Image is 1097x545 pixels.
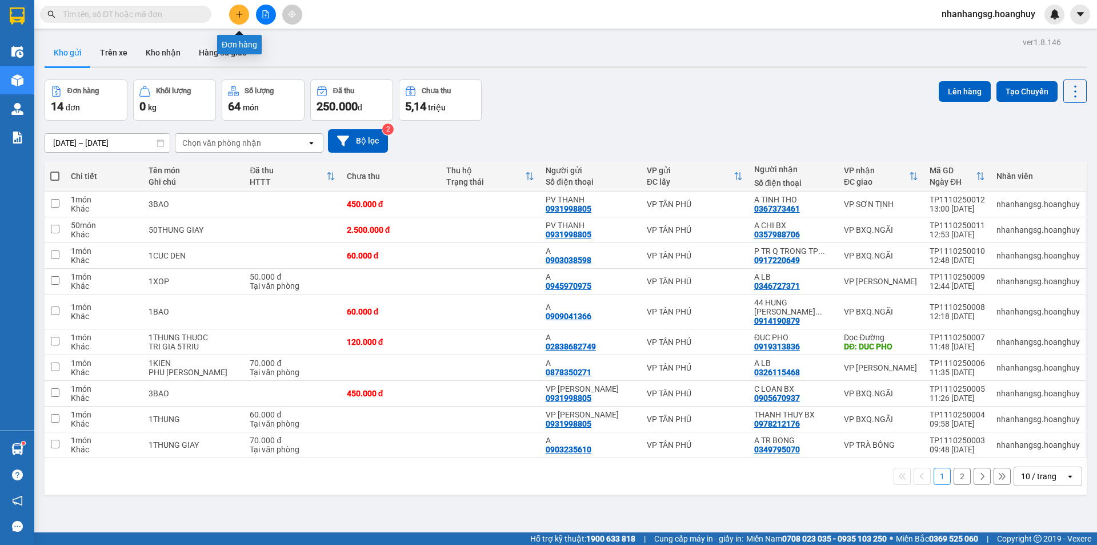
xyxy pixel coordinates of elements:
[137,39,190,66] button: Kho nhận
[149,307,238,316] div: 1BAO
[546,419,591,428] div: 0931998805
[11,103,23,115] img: warehouse-icon
[67,87,99,95] div: Đơn hàng
[45,134,170,152] input: Select a date range.
[934,468,951,485] button: 1
[647,166,734,175] div: VP gửi
[932,7,1044,21] span: nhanhangsg.hoanghuy
[930,445,985,454] div: 09:48 [DATE]
[546,333,635,342] div: A
[10,7,25,25] img: logo-vxr
[182,137,261,149] div: Chọn văn phòng nhận
[844,200,918,209] div: VP SƠN TỊNH
[996,251,1080,260] div: nhanhangsg.hoanghuy
[149,359,238,368] div: 1KIEN
[754,368,800,377] div: 0326115468
[45,39,91,66] button: Kho gửi
[754,419,800,428] div: 0978212176
[71,368,137,377] div: Khác
[149,415,238,424] div: 1THUNG
[310,79,393,121] button: Đã thu250.000đ
[930,166,976,175] div: Mã GD
[228,100,241,113] span: 64
[441,161,540,192] th: Toggle SortBy
[71,204,137,213] div: Khác
[149,389,238,398] div: 3BAO
[996,363,1080,372] div: nhanhangsg.hoanghuy
[546,272,635,281] div: A
[844,307,918,316] div: VP BXQ.NGÃI
[844,363,918,372] div: VP [PERSON_NAME]
[347,200,435,209] div: 450.000 đ
[754,281,800,291] div: 0346727371
[256,5,276,25] button: file-add
[71,303,137,312] div: 1 món
[546,230,591,239] div: 0931998805
[996,415,1080,424] div: nhanhangsg.hoanghuy
[930,221,985,230] div: TP1110250011
[754,230,800,239] div: 0357988706
[929,534,978,543] strong: 0369 525 060
[838,161,924,192] th: Toggle SortBy
[647,307,743,316] div: VP TÂN PHÚ
[243,103,259,112] span: món
[782,534,887,543] strong: 0708 023 035 - 0935 103 250
[347,251,435,260] div: 60.000 đ
[754,195,832,204] div: A TINH THO
[641,161,748,192] th: Toggle SortBy
[245,87,274,95] div: Số lượng
[546,368,591,377] div: 0878350271
[546,303,635,312] div: A
[930,256,985,265] div: 12:48 [DATE]
[71,445,137,454] div: Khác
[12,470,23,480] span: question-circle
[428,103,446,112] span: triệu
[754,342,800,351] div: 0919313836
[71,333,137,342] div: 1 món
[930,393,985,403] div: 11:26 [DATE]
[954,468,971,485] button: 2
[307,138,316,148] svg: open
[1050,9,1060,19] img: icon-new-feature
[647,389,743,398] div: VP TÂN PHÚ
[244,161,341,192] th: Toggle SortBy
[647,177,734,186] div: ĐC lấy
[546,393,591,403] div: 0931998805
[996,172,1080,181] div: Nhân viên
[190,39,256,66] button: Hàng đã giao
[647,337,743,347] div: VP TÂN PHÚ
[347,172,435,181] div: Chưa thu
[71,281,137,291] div: Khác
[222,79,305,121] button: Số lượng64món
[546,177,635,186] div: Số điện thoại
[996,277,1080,286] div: nhanhangsg.hoanghuy
[754,359,832,368] div: A LB
[930,281,985,291] div: 12:44 [DATE]
[1023,36,1061,49] div: ver 1.8.146
[754,221,832,230] div: A CHI BX
[139,100,146,113] span: 0
[546,195,635,204] div: PV THANH
[754,410,832,419] div: THANH THUY BX
[149,440,238,449] div: 1THUNG GIAY
[546,410,635,419] div: VP THANH
[644,532,646,545] span: |
[996,81,1058,102] button: Tạo Chuyến
[1066,472,1075,481] svg: open
[546,312,591,321] div: 0909041366
[987,532,988,545] span: |
[546,436,635,445] div: A
[262,10,270,18] span: file-add
[250,436,335,445] div: 70.000 đ
[546,281,591,291] div: 0945970975
[754,178,832,188] div: Số điện thoại
[71,410,137,419] div: 1 món
[930,410,985,419] div: TP1110250004
[22,441,25,445] sup: 1
[71,195,137,204] div: 1 món
[930,333,985,342] div: TP1110250007
[818,246,825,256] span: ...
[844,389,918,398] div: VP BXQ.NGÃI
[446,166,525,175] div: Thu hộ
[71,272,137,281] div: 1 món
